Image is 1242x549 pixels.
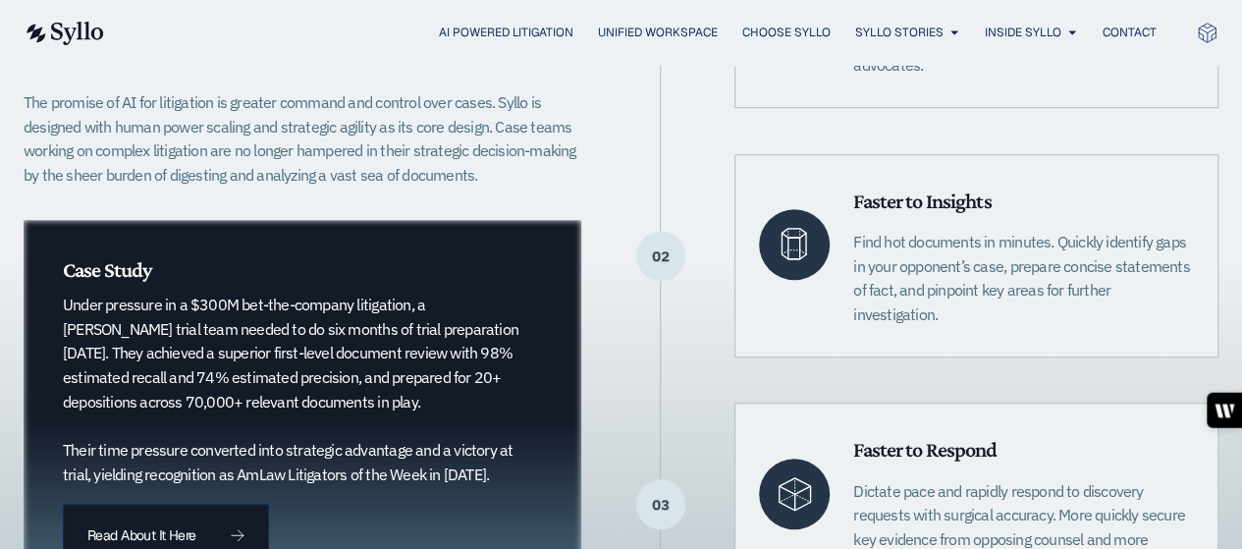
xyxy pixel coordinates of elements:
div: Menu Toggle [143,24,1157,42]
span: Read About It Here [87,528,195,542]
a: Inside Syllo [985,24,1061,41]
span: Case Study [63,257,151,282]
a: Syllo Stories [855,24,944,41]
span: Faster to Insights [853,189,991,213]
a: Contact [1103,24,1157,41]
img: syllo [24,22,104,45]
a: Choose Syllo [742,24,831,41]
span: Faster to Respond [853,437,997,462]
nav: Menu [143,24,1157,42]
p: Under pressure in a $300M bet-the-company litigation, a [PERSON_NAME] trial team needed to do six... [63,293,525,486]
p: 02 [636,255,685,257]
p: 03 [636,504,685,506]
p: Find hot documents in minutes. Quickly identify gaps in your opponent’s case, prepare concise sta... [853,230,1194,327]
a: AI Powered Litigation [439,24,573,41]
a: Unified Workspace [598,24,718,41]
p: The promise of AI for litigation is greater command and control over cases. Syllo is designed wit... [24,90,581,188]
